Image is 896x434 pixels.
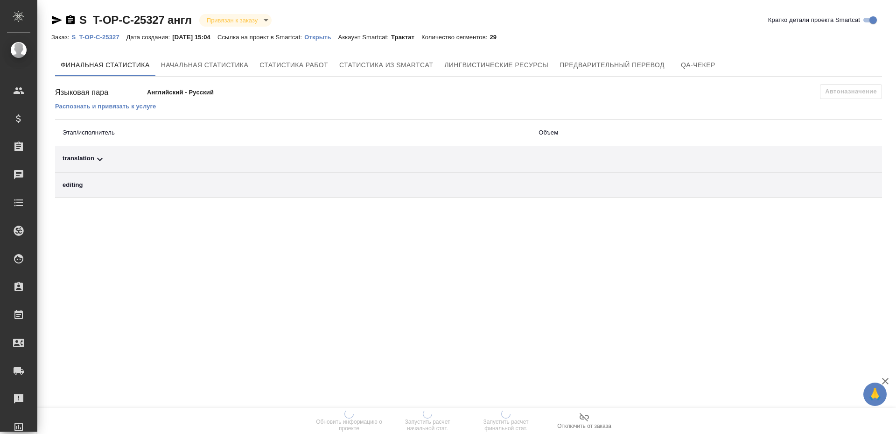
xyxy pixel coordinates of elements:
button: Распознать и привязать к услуге [55,102,156,111]
th: Этап/исполнитель [55,120,531,146]
th: Объем [531,120,776,146]
div: editing [63,180,524,190]
span: Кратко детали проекта Smartcat [768,15,860,25]
span: Начальная статистика [161,59,249,71]
span: Лингвистические ресурсы [444,59,548,71]
p: Распознать и привязать к услуге [55,103,156,110]
span: Статистика работ [259,59,328,71]
a: S_T-OP-C-25327 англ [79,14,192,26]
p: Трактат [391,34,421,41]
p: Количество сегментов: [421,34,490,41]
p: Английский - Русский [147,88,331,97]
a: Открыть [304,33,338,41]
p: [DATE] 15:04 [172,34,217,41]
button: 🙏 [863,383,887,406]
p: Аккаунт Smartcat: [338,34,391,41]
p: Заказ: [51,34,71,41]
span: К языковой паре не привязана услуга [820,84,882,99]
p: Ссылка на проект в Smartcat: [217,34,304,41]
span: Предварительный перевод [560,59,665,71]
span: QA-чекер [676,59,721,71]
a: S_T-OP-C-25327 [71,33,126,41]
div: Языковая пара [55,87,147,98]
span: Финальная статистика [61,59,150,71]
span: Статистика из Smartcat [339,59,433,71]
button: Скопировать ссылку для ЯМессенджера [51,14,63,26]
span: 🙏 [867,384,883,404]
button: Привязан к заказу [204,16,260,24]
div: Привязан к заказу [199,14,272,27]
button: Скопировать ссылку [65,14,76,26]
p: Дата создания: [126,34,172,41]
p: Открыть [304,34,338,41]
p: S_T-OP-C-25327 [71,34,126,41]
p: 29 [490,34,504,41]
div: Toggle Row Expanded [63,154,524,165]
